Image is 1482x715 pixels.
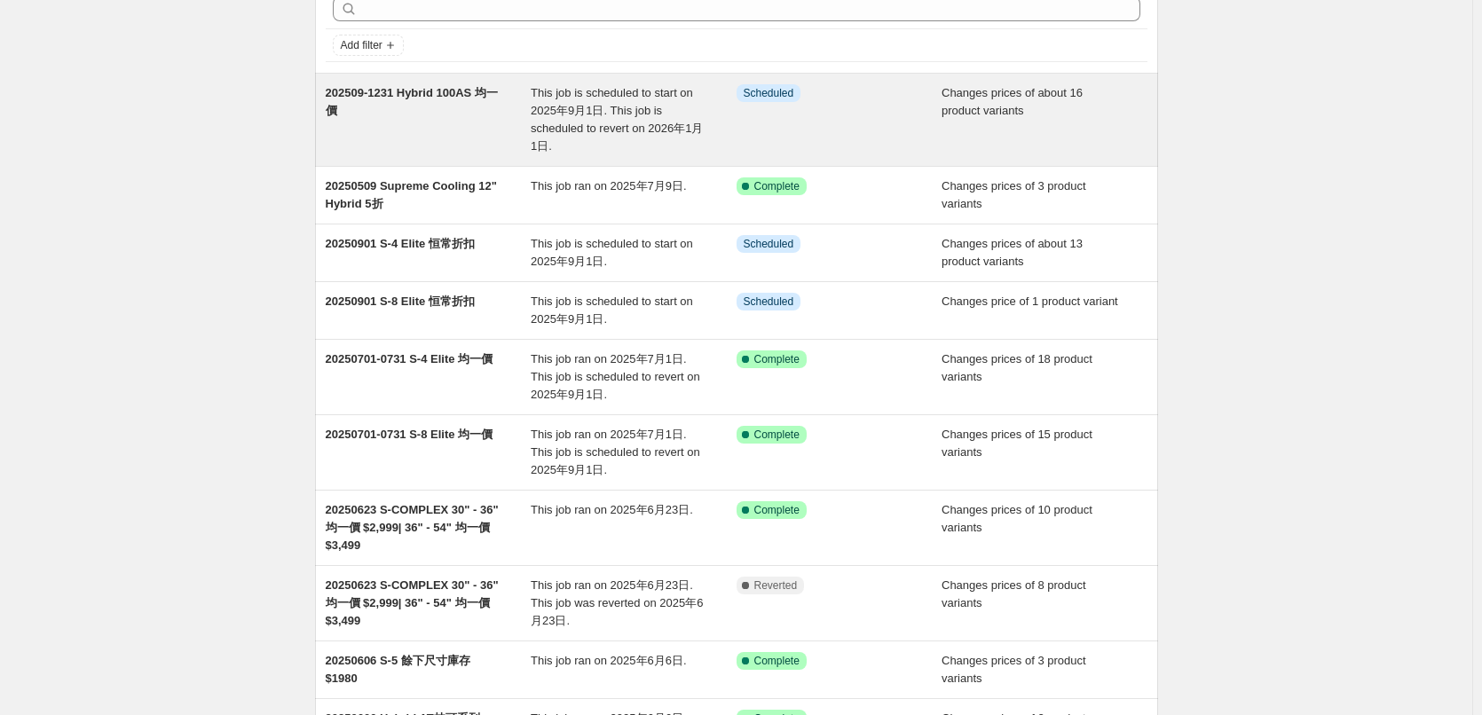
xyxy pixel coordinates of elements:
span: Complete [754,352,800,366]
span: Add filter [341,38,382,52]
span: This job ran on 2025年7月1日. This job is scheduled to revert on 2025年9月1日. [531,352,700,401]
span: Complete [754,179,800,193]
span: 20250623 S-COMPLEX 30" - 36" 均一價 $2,999| 36" - 54" 均一價 $3,499 [326,578,499,627]
span: Changes prices of 3 product variants [942,179,1086,210]
span: Changes prices of 18 product variants [942,352,1092,383]
span: Changes prices of 15 product variants [942,428,1092,459]
span: This job is scheduled to start on 2025年9月1日. This job is scheduled to revert on 2026年1月1日. [531,86,703,153]
span: Changes prices of about 16 product variants [942,86,1083,117]
span: Changes prices of 3 product variants [942,654,1086,685]
span: Complete [754,503,800,517]
span: This job ran on 2025年6月23日. This job was reverted on 2025年6月23日. [531,578,703,627]
span: 20250901 S-8 Elite 恒常折扣 [326,295,475,308]
span: This job is scheduled to start on 2025年9月1日. [531,237,693,268]
span: This job ran on 2025年7月1日. This job is scheduled to revert on 2025年9月1日. [531,428,700,476]
span: 20250701-0731 S-8 Elite 均一價 [326,428,493,441]
span: This job ran on 2025年6月23日. [531,503,693,516]
span: Changes prices of 10 product variants [942,503,1092,534]
span: Complete [754,654,800,668]
span: 202509-1231 Hybrid 100AS 均一價 [326,86,498,117]
span: 20250623 S-COMPLEX 30" - 36" 均一價 $2,999| 36" - 54" 均一價 $3,499 [326,503,499,552]
span: Changes prices of about 13 product variants [942,237,1083,268]
span: This job ran on 2025年6月6日. [531,654,687,667]
span: This job ran on 2025年7月9日. [531,179,687,192]
span: Changes price of 1 product variant [942,295,1118,308]
span: 20250901 S-4 Elite 恒常折扣 [326,237,475,250]
span: 20250701-0731 S-4 Elite 均一價 [326,352,493,365]
button: Add filter [333,35,404,56]
span: Scheduled [744,237,794,251]
span: 20250606 S-5 餘下尺寸庫存 $1980 [326,654,470,685]
span: Scheduled [744,86,794,100]
span: 20250509 Supreme Cooling 12" Hybrid 5折 [326,179,497,210]
span: Changes prices of 8 product variants [942,578,1086,609]
span: This job is scheduled to start on 2025年9月1日. [531,295,693,326]
span: Complete [754,428,800,442]
span: Scheduled [744,295,794,309]
span: Reverted [754,578,798,593]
